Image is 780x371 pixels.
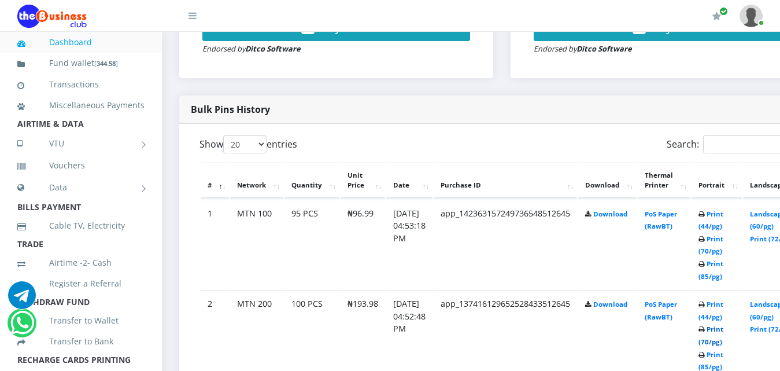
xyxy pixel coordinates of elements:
strong: Ditco Software [576,43,632,54]
a: Miscellaneous Payments [17,92,145,119]
td: [DATE] 04:53:18 PM [386,200,432,289]
span: Renew/Upgrade Subscription [719,7,728,16]
b: 344.58 [97,59,116,68]
a: Download [593,210,627,218]
th: Portrait: activate to sort column ascending [692,163,742,199]
small: Endorsed by [202,43,301,54]
small: [ ] [94,59,118,68]
small: Endorsed by [534,43,632,54]
td: 95 PCS [284,200,339,289]
th: Date: activate to sort column ascending [386,163,432,199]
a: PoS Paper (RawBT) [645,300,677,321]
td: app_142363157249736548512645 [434,200,577,289]
a: Print (44/pg) [698,210,723,231]
th: #: activate to sort column descending [201,163,229,199]
td: 1 [201,200,229,289]
a: Print (85/pg) [698,259,723,281]
a: Data [17,173,145,202]
th: Download: activate to sort column ascending [578,163,637,199]
a: PoS Paper (RawBT) [645,210,677,231]
a: Download [593,300,627,308]
a: Airtime -2- Cash [17,249,145,276]
a: Print (70/pg) [698,234,723,256]
a: Dashboard [17,29,145,56]
a: Cable TV, Electricity [17,212,145,239]
strong: Ditco Software [245,43,301,54]
span: Buy Now! [652,19,703,35]
td: MTN 100 [230,200,283,289]
th: Purchase ID: activate to sort column ascending [434,163,577,199]
label: Show entries [199,135,297,153]
span: Buy Now! [320,19,371,35]
a: Transfer to Bank [17,328,145,355]
a: VTU [17,129,145,158]
a: Transactions [17,71,145,98]
a: Chat for support [8,290,36,309]
a: Print (44/pg) [698,300,723,321]
img: Logo [17,5,87,28]
th: Unit Price: activate to sort column ascending [341,163,385,199]
th: Quantity: activate to sort column ascending [284,163,339,199]
a: Vouchers [17,152,145,179]
select: Showentries [223,135,267,153]
a: Transfer to Wallet [17,307,145,334]
strong: Bulk Pins History [191,103,270,116]
a: Chat for support [10,318,34,337]
a: Register a Referral [17,270,145,297]
th: Network: activate to sort column ascending [230,163,283,199]
a: Print (70/pg) [698,325,723,346]
td: ₦96.99 [341,200,385,289]
a: Fund wallet[344.58] [17,50,145,77]
i: Renew/Upgrade Subscription [712,12,721,21]
th: Thermal Printer: activate to sort column ascending [638,163,690,199]
img: User [740,5,763,27]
